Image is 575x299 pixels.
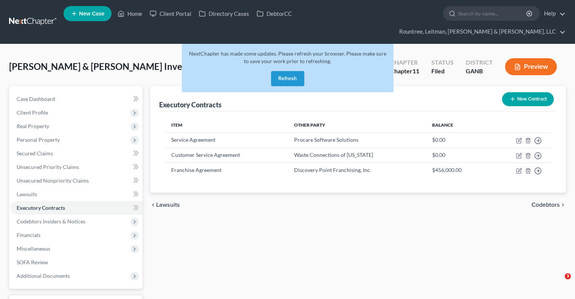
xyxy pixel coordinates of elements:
div: District [466,58,493,67]
a: Client Portal [146,7,195,20]
td: $456,000.00 [426,163,489,178]
div: Executory Contracts [159,100,222,109]
span: Additional Documents [17,273,70,279]
div: Chapter [390,58,419,67]
a: Unsecured Nonpriority Claims [11,174,143,187]
td: Discovery Point Franchising, Inc. [288,163,426,178]
button: New Contract [502,92,554,106]
td: Procare Software Solutions [288,133,426,148]
span: Case Dashboard [17,96,55,102]
a: SOFA Review [11,256,143,269]
span: Personal Property [17,136,60,143]
span: Miscellaneous [17,245,50,252]
i: chevron_left [150,202,156,208]
a: Directory Cases [195,7,253,20]
span: Unsecured Priority Claims [17,164,79,170]
button: chevron_left Lawsuits [150,202,180,208]
span: Codebtors [532,202,560,208]
div: Chapter [390,67,419,76]
span: NextChapter has made some updates. Please refresh your browser. Please make sure to save your wor... [189,50,386,64]
span: 3 [565,273,571,279]
button: Codebtors chevron_right [532,202,566,208]
a: Executory Contracts [11,201,143,215]
span: SOFA Review [17,259,48,265]
a: Help [540,7,566,20]
span: Client Profile [17,109,48,116]
a: DebtorCC [253,7,296,20]
span: [PERSON_NAME] & [PERSON_NAME] Investments, Inc. [9,61,232,72]
td: Franchise Agreement [165,163,288,178]
a: Home [114,7,146,20]
td: Service Agreement [165,133,288,148]
td: $0.00 [426,148,489,163]
span: Lawsuits [156,202,180,208]
th: Item [165,118,288,133]
div: Filed [431,67,454,76]
a: Case Dashboard [11,92,143,106]
a: Unsecured Priority Claims [11,160,143,174]
a: Secured Claims [11,147,143,160]
th: Other Party [288,118,426,133]
span: Codebtors Insiders & Notices [17,218,85,225]
span: Financials [17,232,40,238]
span: Lawsuits [17,191,37,197]
span: Real Property [17,123,49,129]
a: Lawsuits [11,187,143,201]
div: GANB [466,67,493,76]
span: 11 [412,67,419,74]
td: Waste Connections of [US_STATE] [288,148,426,163]
iframe: Intercom live chat [549,273,567,291]
div: Status [431,58,454,67]
a: Rountree, Leitman, [PERSON_NAME] & [PERSON_NAME], LLC [395,25,566,39]
input: Search by name... [458,6,527,20]
span: New Case [79,11,104,17]
span: Executory Contracts [17,204,65,211]
th: Balance [426,118,489,133]
button: Refresh [271,71,304,86]
td: $0.00 [426,133,489,148]
i: chevron_right [560,202,566,208]
td: Customer Service Agreement [165,148,288,163]
span: Secured Claims [17,150,53,156]
button: Preview [505,58,557,75]
span: Unsecured Nonpriority Claims [17,177,89,184]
